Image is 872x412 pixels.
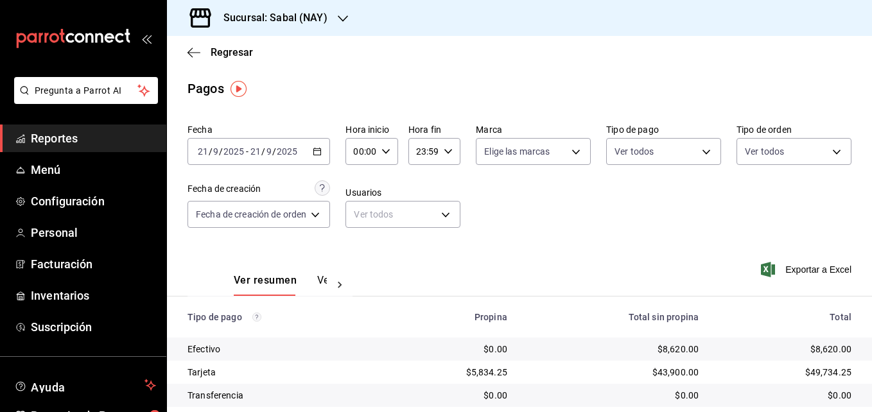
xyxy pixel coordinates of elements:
[408,125,460,134] label: Hora fin
[187,46,253,58] button: Regresar
[234,274,297,296] button: Ver resumen
[397,389,507,402] div: $0.00
[397,343,507,356] div: $0.00
[737,125,851,134] label: Tipo de orden
[211,46,253,58] span: Regresar
[223,146,245,157] input: ----
[196,208,306,221] span: Fecha de creación de orden
[615,145,654,158] span: Ver todos
[476,125,591,134] label: Marca
[397,366,507,379] div: $5,834.25
[317,274,365,296] button: Ver pagos
[141,33,152,44] button: open_drawer_menu
[187,343,377,356] div: Efectivo
[31,224,156,241] span: Personal
[345,201,460,228] div: Ver todos
[606,125,721,134] label: Tipo de pago
[276,146,298,157] input: ----
[197,146,209,157] input: --
[246,146,249,157] span: -
[31,161,156,178] span: Menú
[31,255,156,273] span: Facturación
[719,312,851,322] div: Total
[209,146,213,157] span: /
[219,146,223,157] span: /
[31,130,156,147] span: Reportes
[31,193,156,210] span: Configuración
[250,146,261,157] input: --
[719,343,851,356] div: $8,620.00
[35,84,138,98] span: Pregunta a Parrot AI
[484,145,550,158] span: Elige las marcas
[187,79,224,98] div: Pagos
[397,312,507,322] div: Propina
[528,389,699,402] div: $0.00
[213,10,327,26] h3: Sucursal: Sabal (NAY)
[31,318,156,336] span: Suscripción
[213,146,219,157] input: --
[187,182,261,196] div: Fecha de creación
[719,389,851,402] div: $0.00
[9,93,158,107] a: Pregunta a Parrot AI
[231,81,247,97] img: Tooltip marker
[345,125,397,134] label: Hora inicio
[266,146,272,157] input: --
[31,287,156,304] span: Inventarios
[272,146,276,157] span: /
[528,366,699,379] div: $43,900.00
[745,145,784,158] span: Ver todos
[345,188,460,197] label: Usuarios
[252,313,261,322] svg: Los pagos realizados con Pay y otras terminales son montos brutos.
[261,146,265,157] span: /
[763,262,851,277] button: Exportar a Excel
[234,274,327,296] div: navigation tabs
[187,366,377,379] div: Tarjeta
[719,366,851,379] div: $49,734.25
[528,343,699,356] div: $8,620.00
[14,77,158,104] button: Pregunta a Parrot AI
[187,125,330,134] label: Fecha
[187,312,377,322] div: Tipo de pago
[31,377,139,393] span: Ayuda
[187,389,377,402] div: Transferencia
[528,312,699,322] div: Total sin propina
